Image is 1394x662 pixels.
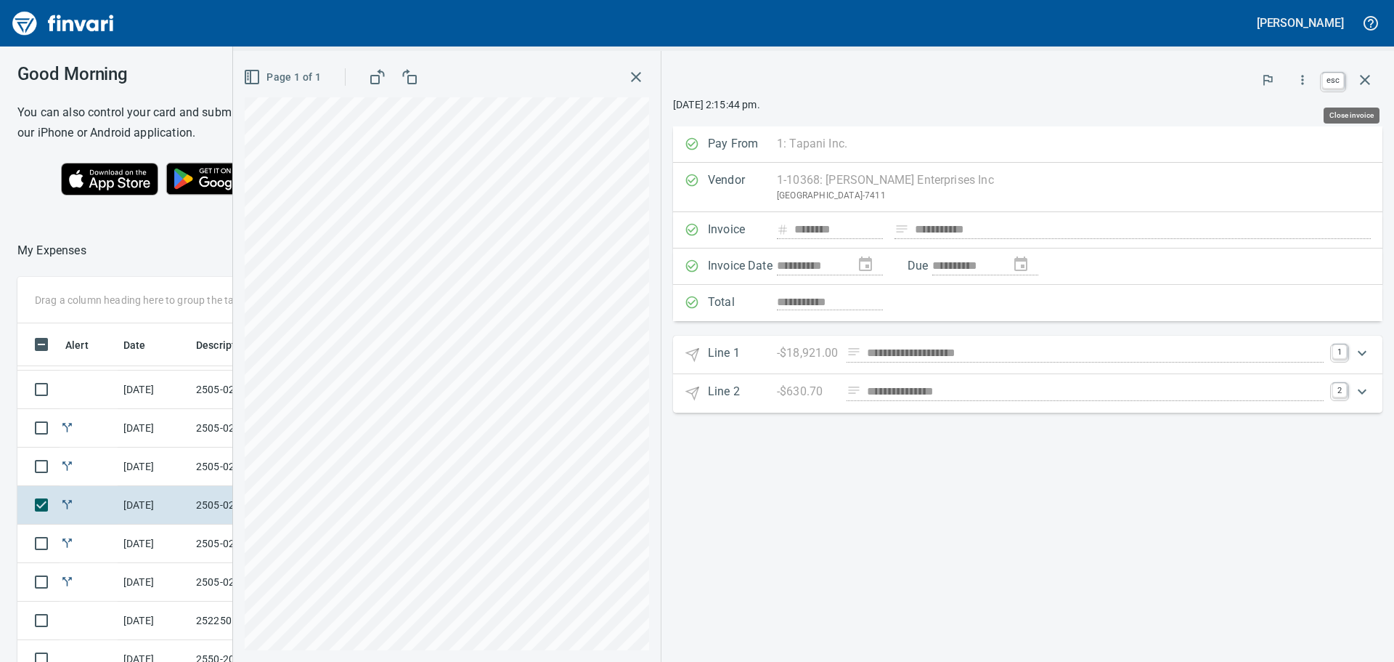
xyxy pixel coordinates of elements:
[61,163,158,195] img: Download on the App Store
[123,336,165,354] span: Date
[190,525,321,563] td: 2505-021010
[196,336,250,354] span: Description
[190,563,321,602] td: 2505-021010
[1253,12,1348,34] button: [PERSON_NAME]
[118,486,190,525] td: [DATE]
[118,409,190,448] td: [DATE]
[673,97,1382,112] p: [DATE] 2:15:44 pm.
[190,371,321,409] td: 2505-021010
[1257,15,1344,31] h5: [PERSON_NAME]
[60,500,75,509] span: Split transaction
[196,336,269,354] span: Description
[17,242,86,259] nav: breadcrumb
[190,448,321,486] td: 2505-021010
[708,383,777,404] p: Line 2
[673,336,1382,374] div: Expand
[190,486,321,525] td: 2505-021010
[60,538,75,548] span: Split transaction
[118,602,190,640] td: [DATE]
[708,344,777,366] p: Line 1
[673,374,1382,413] div: Expand
[123,336,146,354] span: Date
[17,242,86,259] p: My Expenses
[1332,344,1347,359] a: 1
[158,155,283,203] img: Get it on Google Play
[777,344,835,363] p: -$18,921.00
[17,64,326,84] h3: Good Morning
[118,448,190,486] td: [DATE]
[60,461,75,471] span: Split transaction
[118,563,190,602] td: [DATE]
[65,336,107,354] span: Alert
[190,602,321,640] td: 252250
[17,102,326,143] h6: You can also control your card and submit expenses from our iPhone or Android application.
[190,409,321,448] td: 2505-021010
[35,293,248,307] p: Drag a column heading here to group the table
[65,336,89,354] span: Alert
[60,577,75,586] span: Split transaction
[240,64,327,91] button: Page 1 of 1
[246,68,321,86] span: Page 1 of 1
[60,423,75,432] span: Split transaction
[1332,383,1347,397] a: 2
[9,6,118,41] img: Finvari
[1322,73,1344,89] a: esc
[118,525,190,563] td: [DATE]
[777,383,835,401] p: -$630.70
[118,371,190,409] td: [DATE]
